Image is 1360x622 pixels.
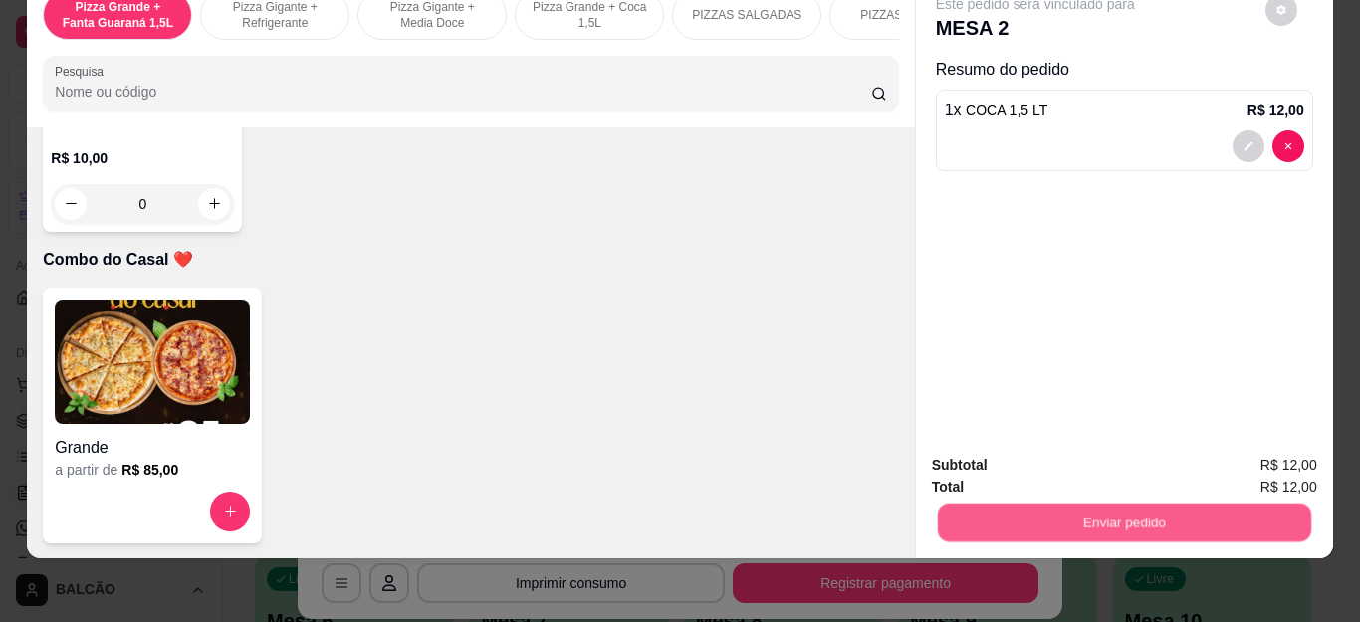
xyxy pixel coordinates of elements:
[55,460,250,480] div: a partir de
[55,82,871,102] input: Pesquisa
[1233,130,1264,162] button: decrease-product-quantity
[932,479,964,495] strong: Total
[860,7,948,23] p: PIZZAS DOCES
[966,103,1047,118] span: COCA 1,5 LT
[51,148,234,168] p: R$ 10,00
[936,58,1313,82] p: Resumo do pedido
[210,492,250,531] button: increase-product-quantity
[43,248,898,272] p: Combo do Casal ❤️
[55,436,250,460] h4: Grande
[1272,130,1304,162] button: decrease-product-quantity
[55,300,250,424] img: product-image
[692,7,801,23] p: PIZZAS SALGADAS
[936,14,1135,42] p: MESA 2
[937,504,1310,542] button: Enviar pedido
[1247,101,1304,120] p: R$ 12,00
[55,188,87,220] button: decrease-product-quantity
[1260,476,1317,498] span: R$ 12,00
[945,99,1048,122] p: 1 x
[121,460,178,480] h6: R$ 85,00
[55,63,111,80] label: Pesquisa
[198,188,230,220] button: increase-product-quantity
